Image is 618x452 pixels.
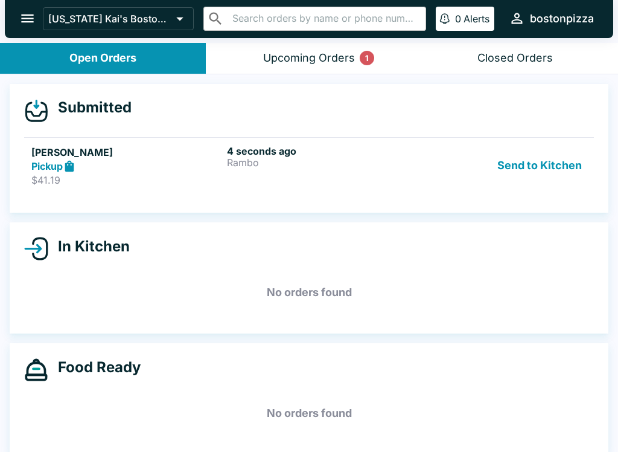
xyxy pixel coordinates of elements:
div: Upcoming Orders [263,51,355,65]
p: Alerts [463,13,489,25]
h5: [PERSON_NAME] [31,145,222,160]
input: Search orders by name or phone number [229,10,421,27]
button: bostonpizza [504,5,599,31]
h4: In Kitchen [48,237,130,256]
div: bostonpizza [530,11,594,26]
strong: Pickup [31,160,63,172]
div: Closed Orders [477,51,553,65]
p: 0 [455,13,461,25]
button: [US_STATE] Kai's Boston Pizza [43,7,194,30]
button: Send to Kitchen [492,145,587,187]
div: Open Orders [69,51,136,65]
h4: Submitted [48,98,132,117]
h5: No orders found [24,392,594,435]
a: [PERSON_NAME]Pickup$41.194 seconds agoRamboSend to Kitchen [24,137,594,194]
h4: Food Ready [48,358,141,376]
p: $41.19 [31,174,222,186]
p: Rambo [227,157,418,168]
button: open drawer [12,3,43,34]
p: 1 [365,52,369,64]
h6: 4 seconds ago [227,145,418,157]
h5: No orders found [24,271,594,314]
p: [US_STATE] Kai's Boston Pizza [48,13,171,25]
